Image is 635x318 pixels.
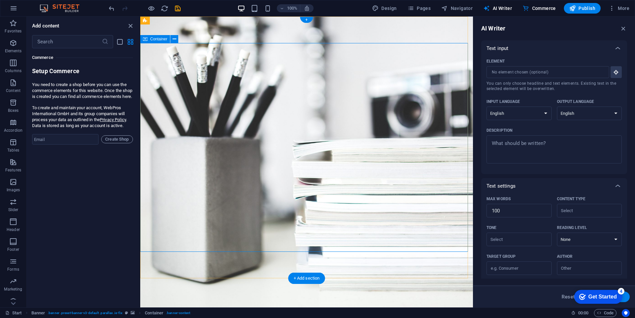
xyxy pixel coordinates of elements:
select: Reading level [557,233,622,246]
p: Description [487,128,512,133]
select: Input language [487,107,552,120]
span: AI Writer [483,5,512,12]
input: Max words [487,204,552,217]
p: Marketing [4,287,22,292]
button: Design [369,3,400,14]
p: Content [6,88,21,93]
a: Privacy Policy [100,117,126,122]
p: Forms [7,267,19,272]
p: Tables [7,148,19,153]
button: reload [160,4,168,12]
div: Text settings [481,194,627,286]
input: Target group [487,263,552,274]
p: To create and maintain your account, WebPros International GmbH and its group companies will proc... [32,105,133,129]
span: Commerce [523,5,556,12]
button: Usercentrics [622,309,630,317]
p: Target group [487,254,516,259]
span: Design [372,5,397,12]
i: Save (Ctrl+S) [174,5,182,12]
span: : [583,310,584,315]
button: grid-view [126,38,134,46]
span: You can only choose headline and text elements. Existing text in the selected element will be ove... [487,81,622,91]
button: Pages [405,3,433,14]
p: Footer [7,247,19,252]
p: Element [487,59,505,64]
p: Reading level [557,225,587,230]
span: Click to select. Double-click to edit [31,309,45,317]
p: Text input [487,45,508,52]
input: ElementYou can only choose headline and text elements. Existing text in the selected element will... [487,66,605,78]
p: Favorites [5,28,21,34]
span: Navigator [441,5,473,12]
div: Get Started [20,7,48,13]
div: Design (Ctrl+Alt+Y) [369,3,400,14]
input: Search [32,35,102,48]
button: close panel [126,22,134,30]
p: Accordion [4,128,22,133]
button: ElementYou can only choose headline and text elements. Existing text in the selected element will... [611,66,622,78]
p: Images [7,187,20,193]
div: Text input [481,40,627,56]
select: Output language [557,107,622,120]
h6: Add content [32,22,60,30]
div: 4 [49,1,56,8]
button: Create Shop [101,135,133,143]
span: . banner .preset-banner-v3-default .parallax .ie-fix [48,309,122,317]
button: 100% [277,4,300,12]
p: Input language [487,99,520,104]
p: Max words [487,196,511,202]
span: More [609,5,629,12]
p: Author [557,254,573,259]
nav: breadcrumb [31,309,190,317]
p: Elements [5,48,22,54]
button: save [174,4,182,12]
h6: Setup Commerce [32,67,133,76]
input: ToneClear [488,235,539,244]
p: Header [7,227,20,232]
input: AuthorClear [559,263,609,273]
p: Features [5,167,21,173]
img: Editor Logo [38,4,88,12]
i: Undo: Change pages (Ctrl+Z) [108,5,115,12]
span: Code [597,309,614,317]
p: Content type [557,196,585,202]
h6: Commerce [32,54,133,62]
div: Text input [481,56,627,174]
button: Commerce [520,3,559,14]
div: + Add section [288,273,325,284]
input: Content typeClear [559,206,609,215]
p: Slider [8,207,19,212]
div: Text settings [481,178,627,194]
button: AI Writer [481,3,515,14]
a: Click to cancel selection. Double-click to open Pages [5,309,22,317]
button: Navigator [439,3,475,14]
p: Tone [487,225,496,230]
p: Columns [5,68,21,73]
span: . banner-content [166,309,190,317]
input: Email [32,134,99,145]
button: Click here to leave preview mode and continue editing [147,4,155,12]
span: Create Shop [104,135,130,143]
span: Pages [407,5,431,12]
h6: AI Writer [481,24,505,32]
button: undo [107,4,115,12]
button: More [606,3,632,14]
button: list-view [116,38,124,46]
p: You need to create a shop before you can use the commerce elements for this website. Once the sho... [32,82,133,100]
button: Publish [564,3,601,14]
div: + [300,17,313,23]
span: 00 00 [578,309,588,317]
i: This element contains a background [131,311,135,315]
p: Text settings [487,183,516,189]
i: Reload page [161,5,168,12]
p: Output language [557,99,594,104]
textarea: Description [490,139,618,160]
button: Reset [558,292,578,302]
i: This element is a customizable preset [125,311,128,315]
div: Get Started 4 items remaining, 20% complete [5,3,54,17]
span: Container [150,37,167,41]
span: Reset [562,294,575,299]
span: Publish [569,5,595,12]
i: On resize automatically adjust zoom level to fit chosen device. [304,5,310,11]
p: Boxes [8,108,19,113]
